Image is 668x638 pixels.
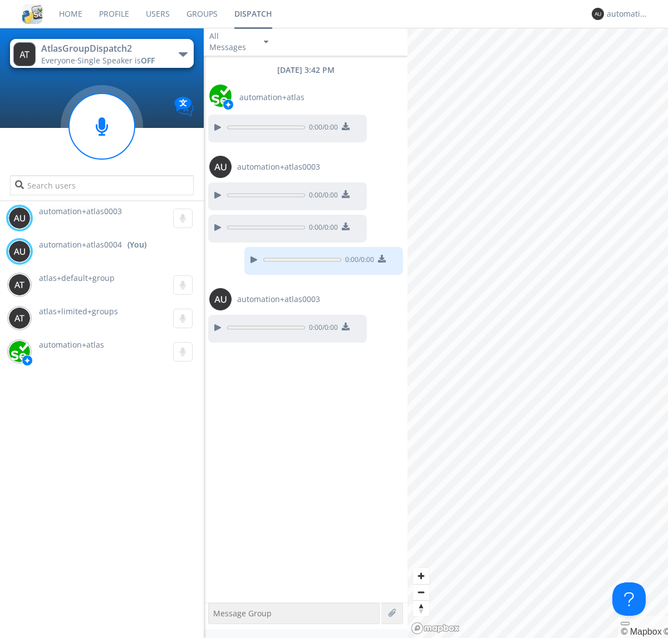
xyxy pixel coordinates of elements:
button: Reset bearing to north [413,600,429,616]
img: 373638.png [8,274,31,296]
span: Zoom out [413,585,429,600]
div: All Messages [209,31,254,53]
img: download media button [342,122,350,130]
img: 373638.png [8,207,31,229]
div: Everyone · [41,55,166,66]
img: 373638.png [209,288,232,310]
span: 0:00 / 0:00 [305,190,338,202]
span: 0:00 / 0:00 [305,222,338,235]
input: Search users [10,175,193,195]
span: automation+atlas0003 [39,206,122,216]
div: automation+atlas0004 [607,8,649,19]
img: 373638.png [8,307,31,329]
img: 373638.png [209,156,232,178]
span: OFF [141,55,155,66]
span: automation+atlas0004 [39,239,122,250]
img: 373638.png [8,240,31,263]
span: 0:00 / 0:00 [305,122,338,135]
span: atlas+default+group [39,273,115,283]
span: atlas+limited+groups [39,306,118,316]
img: caret-down-sm.svg [264,41,268,43]
button: Zoom out [413,584,429,600]
a: Mapbox [621,627,661,636]
button: Toggle attribution [621,622,630,625]
img: d2d01cd9b4174d08988066c6d424eccd [8,340,31,363]
img: d2d01cd9b4174d08988066c6d424eccd [209,85,232,107]
img: download media button [378,255,386,263]
img: 373638.png [592,8,604,20]
div: AtlasGroupDispatch2 [41,42,166,55]
div: (You) [127,239,146,250]
span: 0:00 / 0:00 [305,323,338,335]
span: automation+atlas0003 [237,294,320,305]
a: Mapbox logo [411,622,460,635]
span: Reset bearing to north [413,601,429,616]
img: download media button [342,323,350,330]
span: automation+atlas [39,339,104,350]
button: Zoom in [413,568,429,584]
div: [DATE] 3:42 PM [204,65,407,76]
span: automation+atlas0003 [237,161,320,172]
iframe: Toggle Customer Support [612,582,646,616]
span: 0:00 / 0:00 [341,255,374,267]
img: download media button [342,190,350,198]
img: Translation enabled [174,97,194,116]
span: automation+atlas [239,92,304,103]
img: 373638.png [13,42,36,66]
img: download media button [342,222,350,230]
img: cddb5a64eb264b2086981ab96f4c1ba7 [22,4,42,24]
span: Single Speaker is [77,55,155,66]
button: AtlasGroupDispatch2Everyone·Single Speaker isOFF [10,39,193,68]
